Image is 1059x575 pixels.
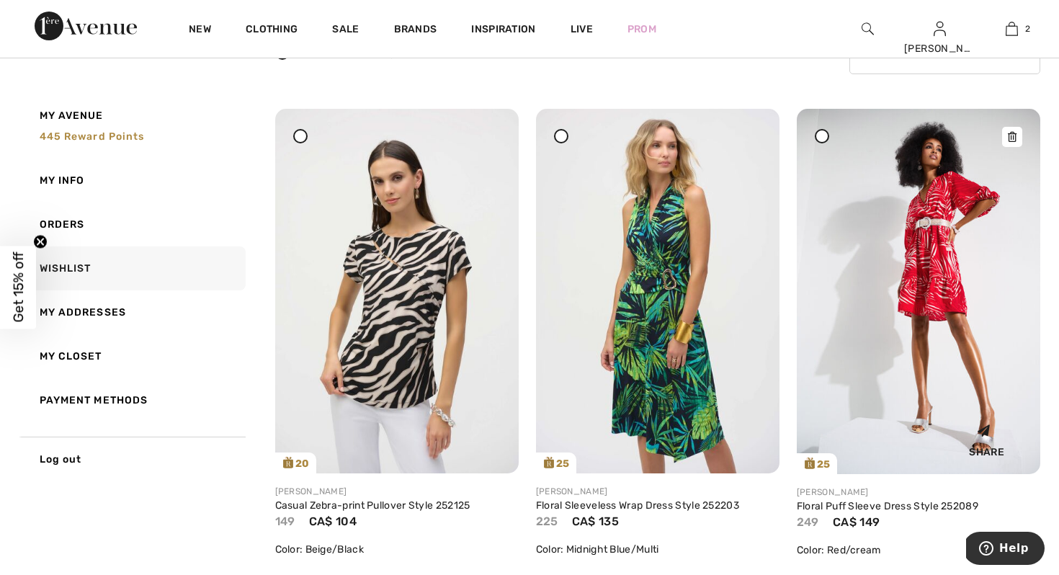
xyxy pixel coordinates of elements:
img: 1ère Avenue [35,12,137,40]
iframe: Opens a widget where you can find more information [966,532,1045,568]
a: My Closet [19,334,246,378]
a: Sign In [934,22,946,35]
div: Share [944,412,1029,463]
span: 249 [797,515,819,529]
span: Get 15% off [10,252,27,323]
a: My Addresses [19,290,246,334]
span: 149 [275,514,295,528]
img: My Info [934,20,946,37]
div: Color: Red/cream [797,543,1040,558]
div: [PERSON_NAME] [275,485,519,498]
a: Wishlist [19,246,246,290]
a: Orders [19,202,246,246]
button: Close teaser [33,235,48,249]
a: My Info [19,159,246,202]
a: Payment Methods [19,378,246,422]
a: 25 [536,109,779,473]
a: Floral Sleeveless Wrap Dress Style 252203 [536,499,739,512]
img: joseph-ribkoff-dresses-jumpsuits-red-cream_252089_1_373d_search.jpg [797,109,1040,474]
a: Sale [332,23,359,38]
a: 20 [275,109,519,473]
span: CA$ 104 [309,514,357,528]
a: Log out [19,437,246,481]
a: Casual Zebra-print Pullover Style 252125 [275,499,470,512]
a: 2 [976,20,1047,37]
img: joseph-ribkoff-tops-beige-black_252125_1_ff74_search.jpg [275,109,519,473]
span: 225 [536,514,558,528]
div: Color: Beige/Black [275,542,519,557]
span: Inspiration [471,23,535,38]
a: Floral Puff Sleeve Dress Style 252089 [797,500,978,512]
span: CA$ 135 [572,514,619,528]
span: 2 [1025,22,1030,35]
div: Color: Midnight Blue/Multi [536,542,779,557]
img: search the website [862,20,874,37]
img: My Bag [1006,20,1018,37]
a: New [189,23,211,38]
div: [PERSON_NAME] [904,41,975,56]
a: Clothing [246,23,298,38]
a: Brands [394,23,437,38]
span: My Avenue [40,108,104,123]
a: Prom [627,22,656,37]
a: 25 [797,109,1040,474]
div: [PERSON_NAME] [797,486,1040,499]
a: Live [571,22,593,37]
span: 445 Reward points [40,130,145,143]
div: [PERSON_NAME] [536,485,779,498]
img: joseph-ribkoff-dresses-jumpsuits-midnight-blue-multi_252203_2_746b_search.jpg [536,109,779,473]
span: CA$ 149 [833,515,880,529]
